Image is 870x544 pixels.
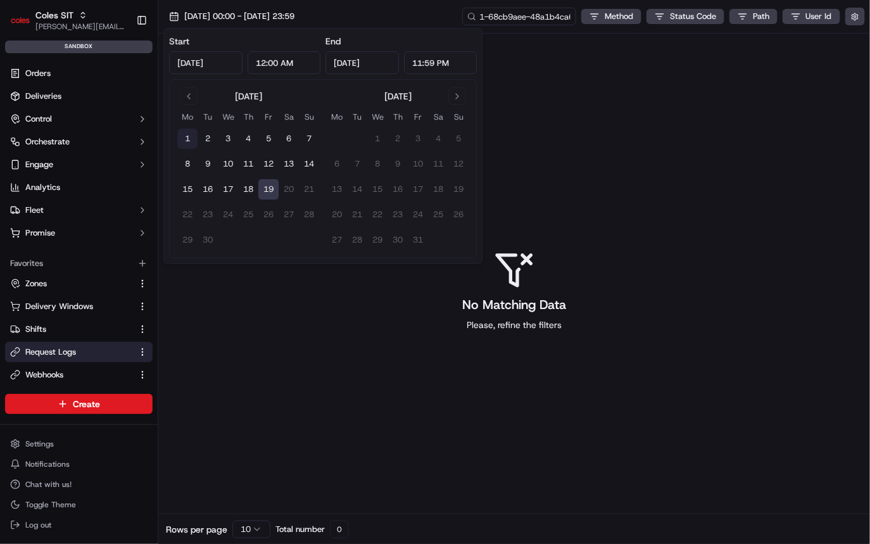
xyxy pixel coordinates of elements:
[462,296,566,313] h3: No Matching Data
[198,179,218,199] button: 16
[258,129,279,149] button: 5
[25,205,44,216] span: Fleet
[5,435,153,453] button: Settings
[367,110,388,123] th: Wednesday
[5,109,153,129] button: Control
[102,179,208,201] a: 💻API Documentation
[5,496,153,514] button: Toggle Theme
[235,90,262,103] div: [DATE]
[198,129,218,149] button: 2
[448,110,469,123] th: Sunday
[218,129,238,149] button: 3
[325,51,399,74] input: Date
[218,179,238,199] button: 17
[5,155,153,175] button: Engage
[238,129,258,149] button: 4
[180,87,198,105] button: Go to previous month
[25,324,46,335] span: Shifts
[10,301,132,312] a: Delivery Windows
[299,129,319,149] button: 7
[35,22,126,32] button: [PERSON_NAME][EMAIL_ADDRESS][PERSON_NAME][DOMAIN_NAME]
[5,223,153,243] button: Promise
[327,110,347,123] th: Monday
[279,110,299,123] th: Saturday
[670,11,716,22] span: Status Code
[218,110,238,123] th: Wednesday
[10,10,30,30] img: Coles SIT
[25,301,93,312] span: Delivery Windows
[783,9,840,24] button: User Id
[10,324,132,335] a: Shifts
[5,200,153,220] button: Fleet
[5,274,153,294] button: Zones
[330,521,349,538] div: 0
[120,184,203,196] span: API Documentation
[177,179,198,199] button: 15
[25,346,76,358] span: Request Logs
[43,134,160,144] div: We're available if you need us!
[13,13,38,38] img: Nash
[107,185,117,195] div: 💻
[238,154,258,174] button: 11
[8,179,102,201] a: 📗Knowledge Base
[198,154,218,174] button: 9
[5,455,153,473] button: Notifications
[581,9,641,24] button: Method
[428,110,448,123] th: Saturday
[646,9,724,24] button: Status Code
[467,319,562,331] span: Please, refine the filters
[25,520,51,530] span: Log out
[184,11,294,22] span: [DATE] 00:00 - [DATE] 23:59
[25,278,47,289] span: Zones
[238,179,258,199] button: 18
[126,215,153,224] span: Pylon
[13,185,23,195] div: 📗
[25,184,97,196] span: Knowledge Base
[5,177,153,198] a: Analytics
[5,5,131,35] button: Coles SITColes SIT[PERSON_NAME][EMAIL_ADDRESS][PERSON_NAME][DOMAIN_NAME]
[5,41,153,53] div: sandbox
[5,253,153,274] div: Favorites
[218,154,238,174] button: 10
[5,86,153,106] a: Deliveries
[25,479,72,490] span: Chat with us!
[25,459,70,469] span: Notifications
[10,346,132,358] a: Request Logs
[248,51,321,74] input: Time
[166,523,227,536] span: Rows per page
[299,154,319,174] button: 14
[258,179,279,199] button: 19
[13,51,230,71] p: Welcome 👋
[5,476,153,493] button: Chat with us!
[299,110,319,123] th: Sunday
[729,9,778,24] button: Path
[408,110,428,123] th: Friday
[25,439,54,449] span: Settings
[169,35,189,47] label: Start
[10,369,132,381] a: Webhooks
[89,214,153,224] a: Powered byPylon
[5,516,153,534] button: Log out
[258,110,279,123] th: Friday
[13,121,35,144] img: 1736555255976-a54dd68f-1ca7-489b-9aae-adbdc363a1c4
[753,11,769,22] span: Path
[215,125,230,140] button: Start new chat
[258,154,279,174] button: 12
[5,365,153,385] button: Webhooks
[5,319,153,339] button: Shifts
[5,63,153,84] a: Orders
[169,51,243,74] input: Date
[605,11,633,22] span: Method
[5,132,153,152] button: Orchestrate
[388,110,408,123] th: Thursday
[5,342,153,362] button: Request Logs
[325,35,341,47] label: End
[448,87,466,105] button: Go to next month
[462,8,576,25] input: Type to search
[35,9,73,22] button: Coles SIT
[238,110,258,123] th: Thursday
[25,182,60,193] span: Analytics
[25,68,51,79] span: Orders
[10,278,132,289] a: Zones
